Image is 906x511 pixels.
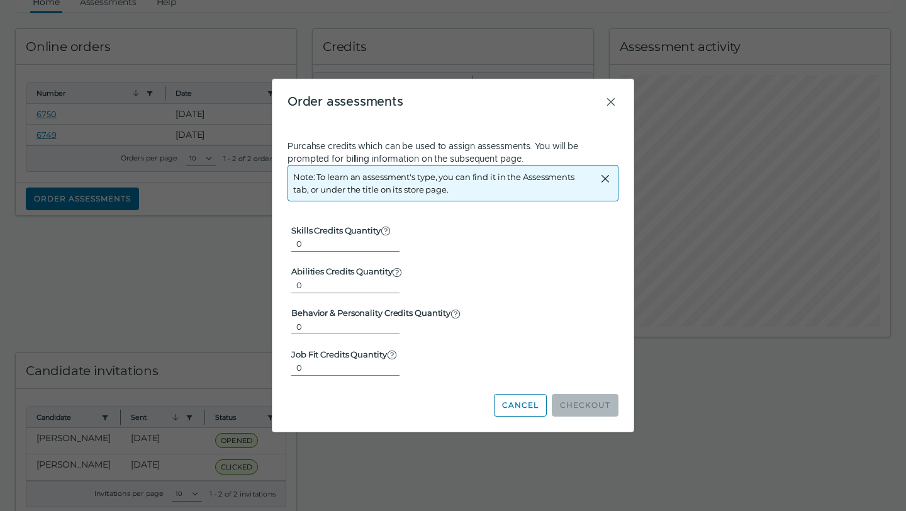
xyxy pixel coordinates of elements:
h3: Order assessments [288,94,603,109]
p: Purcahse credits which can be used to assign assessments. You will be prompted for billing inform... [288,140,618,165]
button: Close alert [598,171,613,186]
div: Note: To learn an assessment's type, you can find it in the Assessments tab, or under the title o... [293,166,590,201]
label: Abilities Credits Quantity [291,266,402,278]
label: Behavior & Personality Credits Quantity [291,308,461,319]
button: Cancel [494,394,547,417]
button: Close [603,94,618,109]
label: Job Fit Credits Quantity [291,349,397,361]
button: Checkout [552,394,618,417]
label: Skills Credits Quantity [291,225,391,237]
